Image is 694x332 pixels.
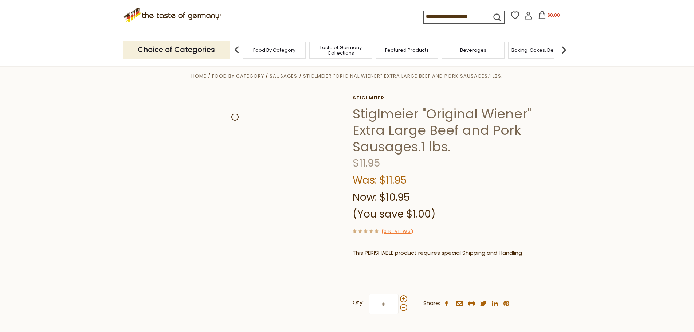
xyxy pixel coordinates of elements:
a: Food By Category [212,73,264,79]
p: This PERISHABLE product requires special Shipping and Handling [353,249,566,258]
a: Beverages [460,47,486,53]
strong: Qty: [353,298,364,307]
a: Stiglmeier "Original Wiener" Extra Large Beef and Pork Sausages.1 lbs. [303,73,503,79]
a: Stiglmeier [353,95,566,101]
li: We will ship this product in heat-protective packaging and ice. [360,263,566,272]
span: $0.00 [548,12,560,18]
a: Featured Products [385,47,429,53]
label: Now: [353,190,377,204]
a: Home [191,73,207,79]
span: $11.95 [379,173,407,187]
p: Choice of Categories [123,41,230,59]
a: Sausages [270,73,297,79]
button: $0.00 [534,11,565,22]
img: previous arrow [230,43,244,57]
span: ( ) [381,228,413,235]
a: Food By Category [253,47,295,53]
span: (You save $1.00) [353,207,436,221]
a: 0 Reviews [384,228,411,235]
span: Share: [423,299,440,308]
img: next arrow [557,43,571,57]
input: Qty: [369,294,399,314]
a: Baking, Cakes, Desserts [511,47,568,53]
label: Was: [353,173,377,187]
a: Taste of Germany Collections [311,45,370,56]
span: $11.95 [353,156,380,170]
span: $10.95 [379,190,410,204]
h1: Stiglmeier "Original Wiener" Extra Large Beef and Pork Sausages.1 lbs. [353,106,566,155]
